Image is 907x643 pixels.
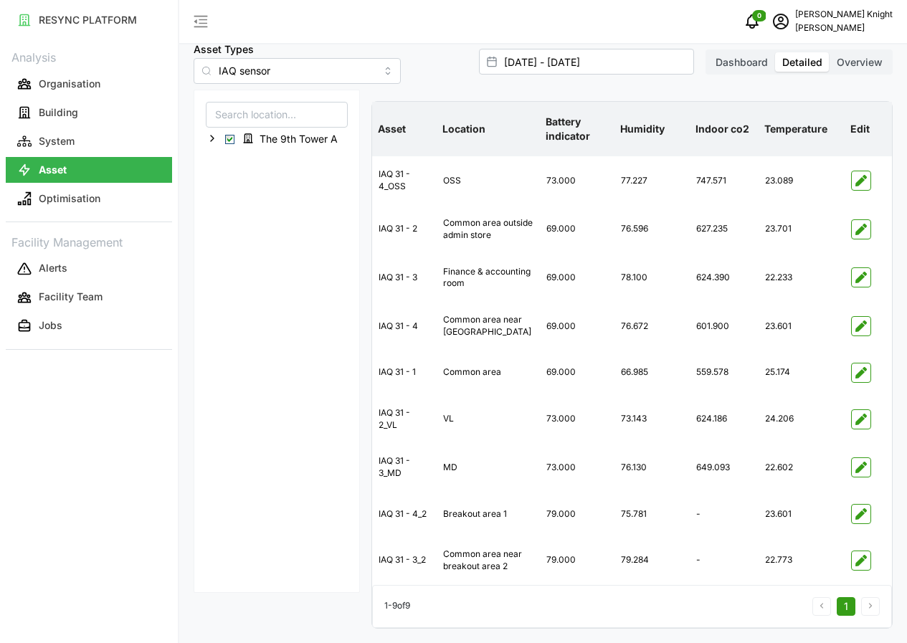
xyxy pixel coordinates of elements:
[6,71,172,97] button: Organisation
[437,355,539,390] div: Common area
[225,135,234,144] span: Select The 9th Tower A
[6,157,172,183] button: Asset
[373,157,436,204] div: IAQ 31 - 4_OSS
[541,260,614,295] div: 69.000
[615,497,688,532] div: 75.781
[541,543,614,578] div: 79.000
[373,309,436,344] div: IAQ 31 - 4
[6,283,172,312] a: Facility Team
[690,309,758,344] div: 601.900
[615,543,688,578] div: 79.284
[617,110,686,148] p: Humidity
[6,7,172,33] button: RESYNC PLATFORM
[690,543,758,578] div: -
[541,401,614,437] div: 73.000
[39,290,103,304] p: Facility Team
[6,256,172,282] button: Alerts
[6,312,172,340] a: Jobs
[759,260,845,295] div: 22.233
[6,127,172,156] a: System
[738,7,766,36] button: notifications
[39,77,100,91] p: Organisation
[437,163,539,199] div: OSS
[437,254,539,302] div: Finance & accounting room
[615,309,688,344] div: 76.672
[690,497,758,532] div: -
[761,110,842,148] p: Temperature
[690,211,758,247] div: 627.235
[384,599,410,613] p: 1 - 9 of 9
[6,285,172,310] button: Facility Team
[6,184,172,213] a: Optimisation
[260,132,338,146] span: The 9th Tower A
[615,355,688,390] div: 66.985
[373,444,436,491] div: IAQ 31 - 3_MD
[373,396,436,443] div: IAQ 31 - 2_VL
[373,497,436,532] div: IAQ 31 - 4_2
[437,206,539,253] div: Common area outside admin store
[437,401,539,437] div: VL
[6,254,172,283] a: Alerts
[6,231,172,252] p: Facility Management
[837,597,855,616] button: 1
[373,211,436,247] div: IAQ 31 - 2
[690,401,758,437] div: 624.186
[373,355,436,390] div: IAQ 31 - 1
[6,100,172,125] button: Building
[541,355,614,390] div: 69.000
[6,186,172,211] button: Optimisation
[39,261,67,275] p: Alerts
[437,537,539,584] div: Common area near breakout area 2
[615,401,688,437] div: 73.143
[541,309,614,344] div: 69.000
[759,163,845,199] div: 23.089
[6,128,172,154] button: System
[6,156,172,184] a: Asset
[373,260,436,295] div: IAQ 31 - 3
[206,102,348,128] input: Search location...
[6,313,172,339] button: Jobs
[759,497,845,532] div: 23.601
[373,543,436,578] div: IAQ 31 - 3_2
[759,401,845,437] div: 24.206
[759,309,845,344] div: 23.601
[39,134,75,148] p: System
[437,497,539,532] div: Breakout area 1
[237,130,348,147] span: The 9th Tower A
[847,110,889,148] p: Edit
[759,211,845,247] div: 23.701
[766,7,795,36] button: schedule
[690,450,758,485] div: 649.093
[615,163,688,199] div: 77.227
[716,56,768,68] span: Dashboard
[6,70,172,98] a: Organisation
[541,450,614,485] div: 73.000
[440,110,537,148] p: Location
[759,543,845,578] div: 22.773
[541,497,614,532] div: 79.000
[6,98,172,127] a: Building
[759,450,845,485] div: 22.602
[39,13,137,27] p: RESYNC PLATFORM
[693,110,756,148] p: Indoor co2
[39,191,100,206] p: Optimisation
[690,260,758,295] div: 624.390
[6,6,172,34] a: RESYNC PLATFORM
[757,11,761,21] span: 0
[39,318,62,333] p: Jobs
[782,56,822,68] span: Detailed
[39,105,78,120] p: Building
[375,110,434,148] p: Asset
[795,8,893,22] p: [PERSON_NAME] Knight
[541,211,614,247] div: 69.000
[759,355,845,390] div: 25.174
[6,46,172,67] p: Analysis
[194,42,254,57] label: Asset Types
[795,22,893,35] p: [PERSON_NAME]
[615,211,688,247] div: 76.596
[690,355,758,390] div: 559.578
[615,260,688,295] div: 78.100
[690,163,758,199] div: 747.571
[615,450,688,485] div: 76.130
[837,56,883,68] span: Overview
